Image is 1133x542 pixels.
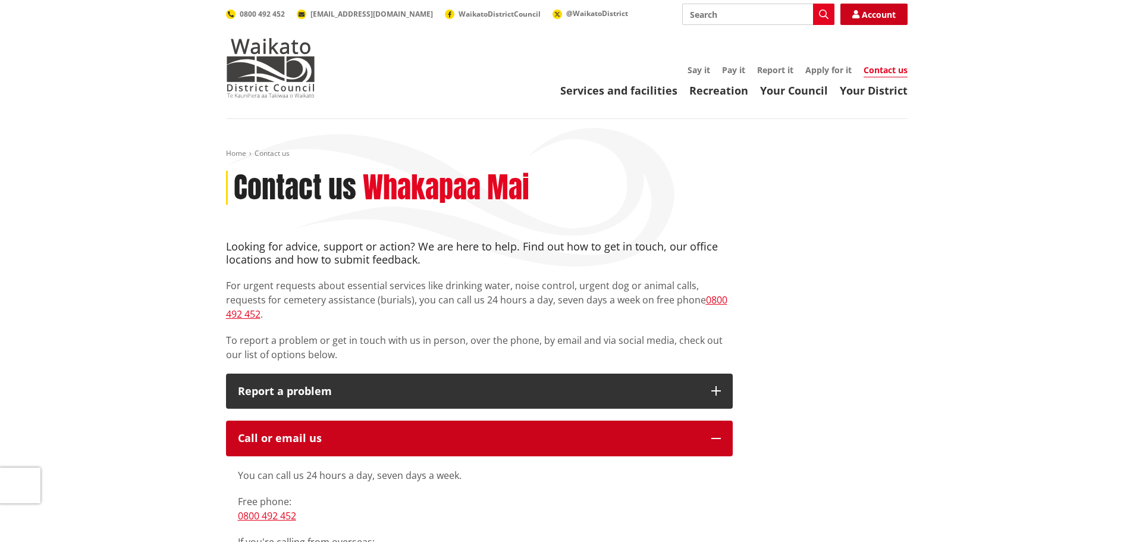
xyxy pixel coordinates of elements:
[226,240,733,266] h4: Looking for advice, support or action? We are here to help. Find out how to get in touch, our off...
[566,8,628,18] span: @WaikatoDistrict
[689,83,748,98] a: Recreation
[688,64,710,76] a: Say it
[226,149,908,159] nav: breadcrumb
[682,4,834,25] input: Search input
[760,83,828,98] a: Your Council
[864,64,908,77] a: Contact us
[226,9,285,19] a: 0800 492 452
[238,468,721,483] p: You can call us 24 hours a day, seven days a week.
[226,148,246,158] a: Home
[459,9,541,19] span: WaikatoDistrictCouncil
[553,8,628,18] a: @WaikatoDistrict
[255,148,290,158] span: Contact us
[840,83,908,98] a: Your District
[560,83,677,98] a: Services and facilities
[238,494,721,523] p: Free phone:
[226,374,733,409] button: Report a problem
[805,64,852,76] a: Apply for it
[234,171,356,205] h1: Contact us
[226,421,733,456] button: Call or email us
[757,64,793,76] a: Report it
[445,9,541,19] a: WaikatoDistrictCouncil
[840,4,908,25] a: Account
[226,333,733,362] p: To report a problem or get in touch with us in person, over the phone, by email and via social me...
[310,9,433,19] span: [EMAIL_ADDRESS][DOMAIN_NAME]
[238,433,699,444] div: Call or email us
[226,293,727,321] a: 0800 492 452
[722,64,745,76] a: Pay it
[297,9,433,19] a: [EMAIL_ADDRESS][DOMAIN_NAME]
[226,38,315,98] img: Waikato District Council - Te Kaunihera aa Takiwaa o Waikato
[363,171,529,205] h2: Whakapaa Mai
[238,386,699,397] p: Report a problem
[1078,492,1121,535] iframe: Messenger Launcher
[240,9,285,19] span: 0800 492 452
[238,509,296,522] a: 0800 492 452
[226,278,733,321] p: For urgent requests about essential services like drinking water, noise control, urgent dog or an...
